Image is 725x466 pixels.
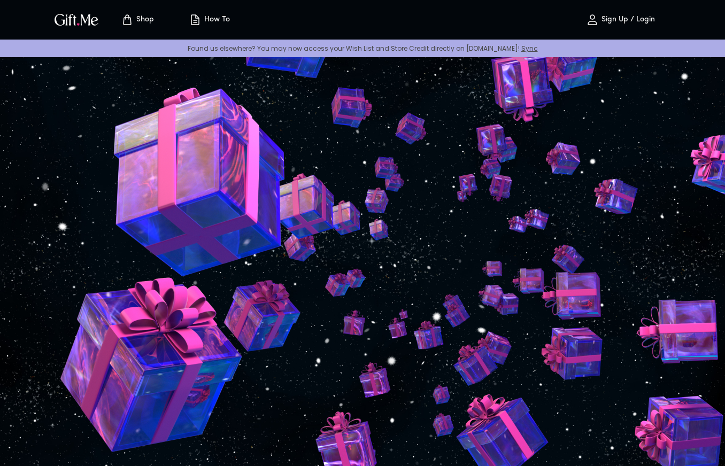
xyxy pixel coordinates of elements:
[521,44,538,53] a: Sync
[108,3,167,37] button: Store page
[202,15,230,25] p: How To
[51,13,102,26] button: GiftMe Logo
[567,3,674,37] button: Sign Up / Login
[180,3,238,37] button: How To
[189,13,202,26] img: how-to.svg
[9,44,716,53] p: Found us elsewhere? You may now access your Wish List and Store Credit directly on [DOMAIN_NAME]!
[599,15,655,25] p: Sign Up / Login
[134,15,154,25] p: Shop
[52,12,101,27] img: GiftMe Logo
